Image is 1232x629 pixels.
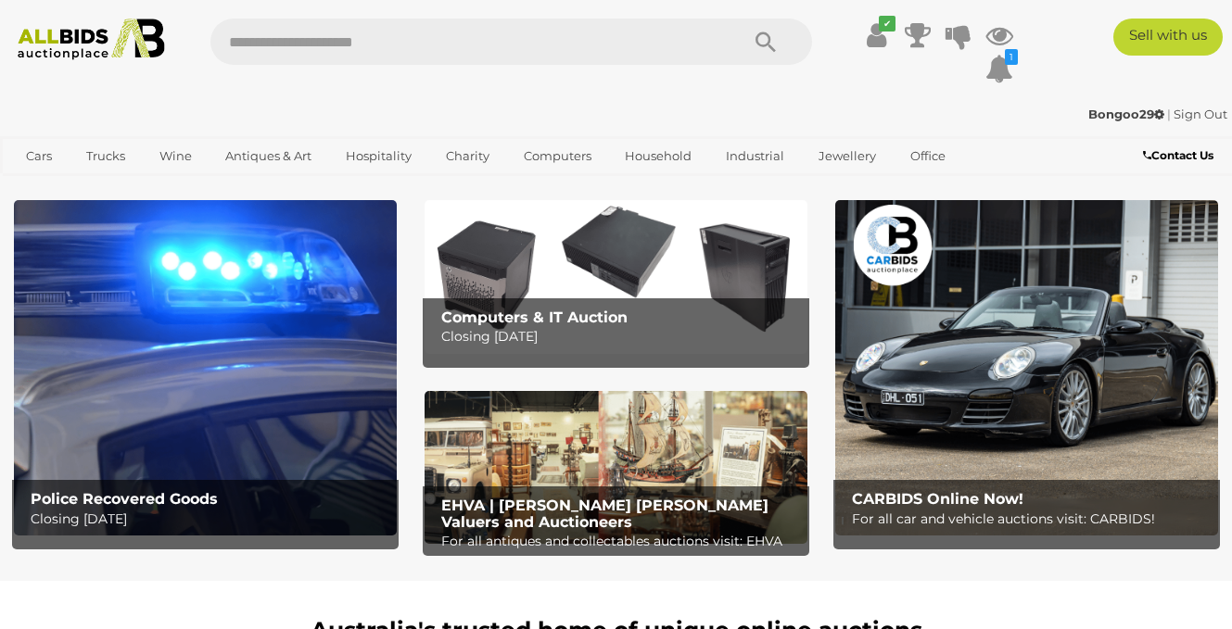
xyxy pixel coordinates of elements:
img: EHVA | Evans Hastings Valuers and Auctioneers [425,391,807,544]
a: Sign Out [1174,107,1227,121]
a: Household [613,141,704,171]
strong: Bongoo29 [1088,107,1164,121]
p: Closing [DATE] [441,325,799,348]
a: Cars [14,141,64,171]
p: For all car and vehicle auctions visit: CARBIDS! [852,508,1210,531]
a: Bongoo29 [1088,107,1167,121]
a: [GEOGRAPHIC_DATA] [86,171,242,202]
a: EHVA | Evans Hastings Valuers and Auctioneers EHVA | [PERSON_NAME] [PERSON_NAME] Valuers and Auct... [425,391,807,544]
p: Closing [DATE] [31,508,388,531]
img: Police Recovered Goods [14,200,397,535]
a: Police Recovered Goods Police Recovered Goods Closing [DATE] [14,200,397,535]
a: Hospitality [334,141,424,171]
img: Computers & IT Auction [425,200,807,353]
a: Computers [512,141,603,171]
i: 1 [1005,49,1018,65]
b: EHVA | [PERSON_NAME] [PERSON_NAME] Valuers and Auctioneers [441,497,768,531]
a: 1 [985,52,1013,85]
b: Contact Us [1143,148,1213,162]
i: ✔ [879,16,895,31]
a: Jewellery [807,141,888,171]
a: Contact Us [1143,145,1218,166]
b: Computers & IT Auction [441,308,628,326]
a: Computers & IT Auction Computers & IT Auction Closing [DATE] [425,200,807,353]
a: Wine [147,141,204,171]
b: Police Recovered Goods [31,490,218,508]
img: Allbids.com.au [9,19,173,60]
b: CARBIDS Online Now! [852,490,1023,508]
span: | [1167,107,1171,121]
a: Industrial [714,141,796,171]
a: Trucks [74,141,137,171]
a: Antiques & Art [213,141,324,171]
p: For all antiques and collectables auctions visit: EHVA [441,530,799,553]
a: Office [898,141,958,171]
img: CARBIDS Online Now! [835,200,1218,535]
a: CARBIDS Online Now! CARBIDS Online Now! For all car and vehicle auctions visit: CARBIDS! [835,200,1218,535]
a: ✔ [863,19,891,52]
a: Sell with us [1113,19,1223,56]
a: Charity [434,141,502,171]
button: Search [719,19,812,65]
a: Sports [14,171,76,202]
